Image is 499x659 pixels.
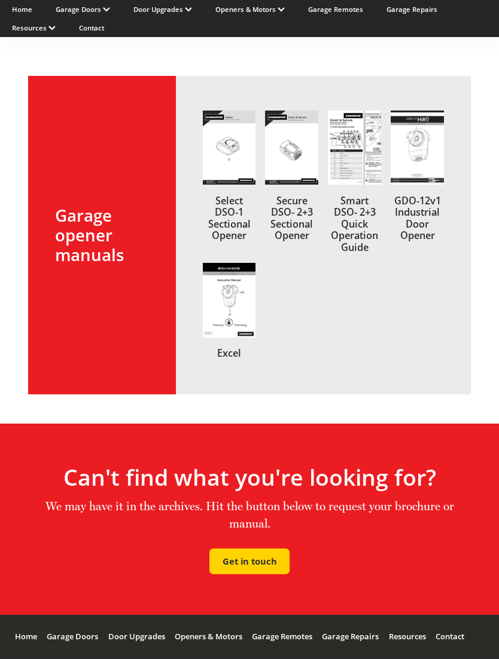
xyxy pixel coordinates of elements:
[384,615,430,658] a: Resources
[215,5,285,14] a: Openers & Motors
[15,615,42,658] a: Home
[103,615,169,658] a: Door Upgrades
[12,5,32,14] a: Home
[436,615,464,658] div: Contact
[252,615,312,658] div: Garage Remotes
[79,23,104,32] a: Contact
[247,615,317,658] a: Garage Remotes
[47,615,98,658] div: Garage Doors
[12,23,56,32] a: Resources
[15,615,37,658] div: Home
[209,548,290,575] a: Get in touch
[387,5,437,14] a: Garage Repairs
[322,615,379,658] div: Garage Repairs
[55,206,149,265] h2: Garage opener manuals
[133,5,192,14] a: Door Upgrades
[108,615,165,658] div: Door Upgrades
[175,615,242,658] div: Openers & Motors
[317,615,384,658] a: Garage Repairs
[308,5,363,14] a: Garage Remotes
[431,615,469,658] a: Contact
[36,464,463,491] h2: Can't find what you're looking for?
[36,498,463,533] p: We may have it in the archives. Hit the button below to request your brochure or manual.
[170,615,247,658] a: Openers & Motors
[56,5,110,14] a: Garage Doors
[42,615,103,658] a: Garage Doors
[389,615,426,658] div: Resources
[223,556,277,567] span: Get in touch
